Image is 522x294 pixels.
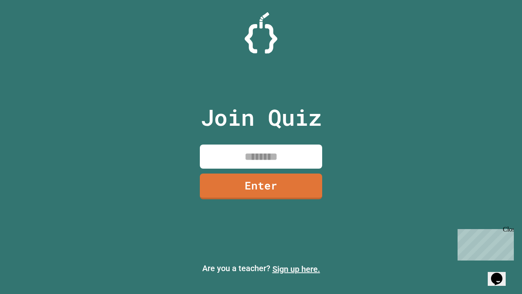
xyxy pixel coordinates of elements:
a: Sign up here. [272,264,320,274]
a: Enter [200,174,322,199]
iframe: chat widget [454,226,514,261]
iframe: chat widget [488,261,514,286]
div: Chat with us now!Close [3,3,56,52]
p: Are you a teacher? [7,262,515,275]
p: Join Quiz [201,100,322,134]
img: Logo.svg [245,12,277,53]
